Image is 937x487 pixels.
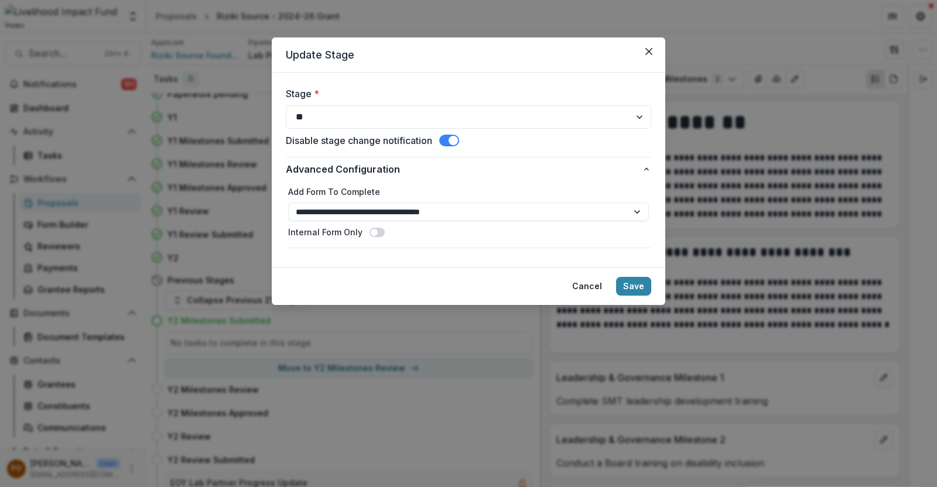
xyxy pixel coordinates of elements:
label: Stage [286,87,644,101]
div: Advanced Configuration [286,181,651,248]
button: Cancel [565,277,609,296]
span: Advanced Configuration [286,162,642,176]
label: Disable stage change notification [286,133,432,148]
button: Advanced Configuration [286,157,651,181]
header: Update Stage [272,37,665,73]
label: Add Form To Complete [288,186,649,198]
label: Internal Form Only [288,226,363,238]
button: Save [616,277,651,296]
button: Close [640,42,658,61]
